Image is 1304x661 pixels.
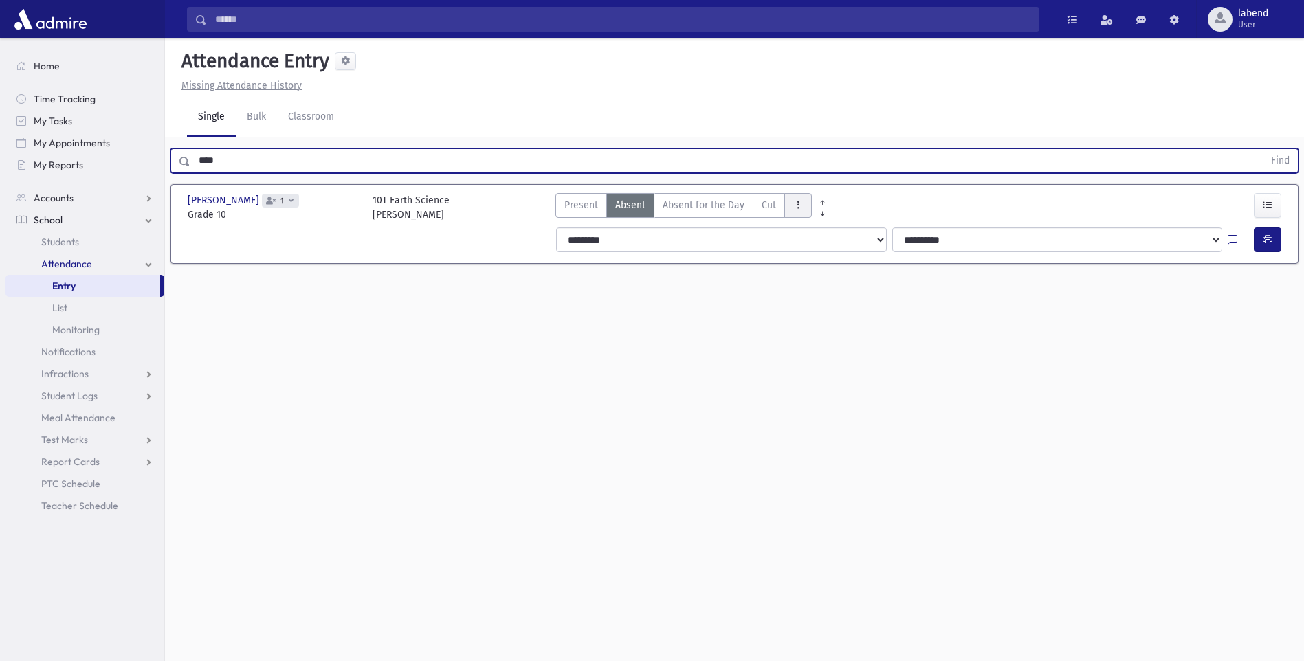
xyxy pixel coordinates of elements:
[5,495,164,517] a: Teacher Schedule
[5,341,164,363] a: Notifications
[5,187,164,209] a: Accounts
[11,5,90,33] img: AdmirePro
[41,434,88,446] span: Test Marks
[187,98,236,137] a: Single
[34,159,83,171] span: My Reports
[663,198,744,212] span: Absent for the Day
[5,407,164,429] a: Meal Attendance
[34,93,96,105] span: Time Tracking
[5,363,164,385] a: Infractions
[41,478,100,490] span: PTC Schedule
[176,49,329,73] h5: Attendance Entry
[34,192,74,204] span: Accounts
[555,193,812,222] div: AttTypes
[41,236,79,248] span: Students
[181,80,302,91] u: Missing Attendance History
[5,209,164,231] a: School
[5,385,164,407] a: Student Logs
[5,451,164,473] a: Report Cards
[5,297,164,319] a: List
[5,88,164,110] a: Time Tracking
[34,115,72,127] span: My Tasks
[5,55,164,77] a: Home
[41,346,96,358] span: Notifications
[615,198,645,212] span: Absent
[5,231,164,253] a: Students
[34,60,60,72] span: Home
[278,197,287,205] span: 1
[41,500,118,512] span: Teacher Schedule
[5,253,164,275] a: Attendance
[176,80,302,91] a: Missing Attendance History
[5,429,164,451] a: Test Marks
[5,110,164,132] a: My Tasks
[5,132,164,154] a: My Appointments
[188,208,359,222] span: Grade 10
[236,98,277,137] a: Bulk
[1238,19,1268,30] span: User
[5,473,164,495] a: PTC Schedule
[52,302,67,314] span: List
[41,368,89,380] span: Infractions
[564,198,598,212] span: Present
[207,7,1039,32] input: Search
[34,137,110,149] span: My Appointments
[34,214,63,226] span: School
[762,198,776,212] span: Cut
[52,280,76,292] span: Entry
[1263,149,1298,172] button: Find
[277,98,345,137] a: Classroom
[41,390,98,402] span: Student Logs
[5,275,160,297] a: Entry
[5,319,164,341] a: Monitoring
[41,412,115,424] span: Meal Attendance
[1238,8,1268,19] span: labend
[52,324,100,336] span: Monitoring
[5,154,164,176] a: My Reports
[41,258,92,270] span: Attendance
[373,193,450,222] div: 10T Earth Science [PERSON_NAME]
[41,456,100,468] span: Report Cards
[188,193,262,208] span: [PERSON_NAME]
